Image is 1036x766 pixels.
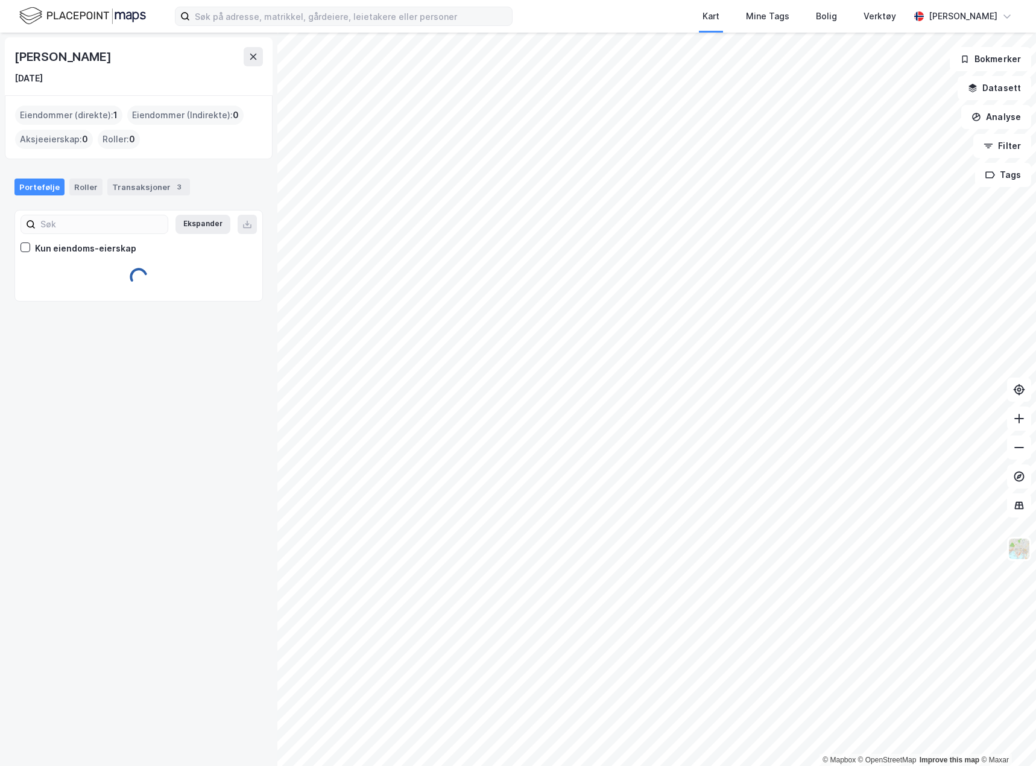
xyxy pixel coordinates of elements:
div: Kontrollprogram for chat [976,708,1036,766]
button: Filter [973,134,1031,158]
span: 0 [233,108,239,122]
div: Roller : [98,130,140,149]
div: Kart [703,9,719,24]
a: Mapbox [823,756,856,764]
div: [PERSON_NAME] [929,9,997,24]
iframe: Chat Widget [976,708,1036,766]
span: 0 [82,132,88,147]
button: Ekspander [175,215,230,234]
button: Bokmerker [950,47,1031,71]
div: [PERSON_NAME] [14,47,113,66]
button: Analyse [961,105,1031,129]
div: Kun eiendoms-eierskap [35,241,136,256]
div: Roller [69,179,103,195]
div: Mine Tags [746,9,789,24]
div: Verktøy [864,9,896,24]
div: 3 [173,181,185,193]
div: Portefølje [14,179,65,195]
button: Tags [975,163,1031,187]
a: OpenStreetMap [858,756,917,764]
input: Søk [36,215,168,233]
div: Eiendommer (Indirekte) : [127,106,244,125]
div: Eiendommer (direkte) : [15,106,122,125]
button: Datasett [958,76,1031,100]
span: 1 [113,108,118,122]
img: Z [1008,537,1031,560]
div: Transaksjoner [107,179,190,195]
span: 0 [129,132,135,147]
img: spinner.a6d8c91a73a9ac5275cf975e30b51cfb.svg [129,267,148,286]
div: [DATE] [14,71,43,86]
a: Improve this map [920,756,979,764]
div: Aksjeeierskap : [15,130,93,149]
div: Bolig [816,9,837,24]
input: Søk på adresse, matrikkel, gårdeiere, leietakere eller personer [190,7,512,25]
img: logo.f888ab2527a4732fd821a326f86c7f29.svg [19,5,146,27]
